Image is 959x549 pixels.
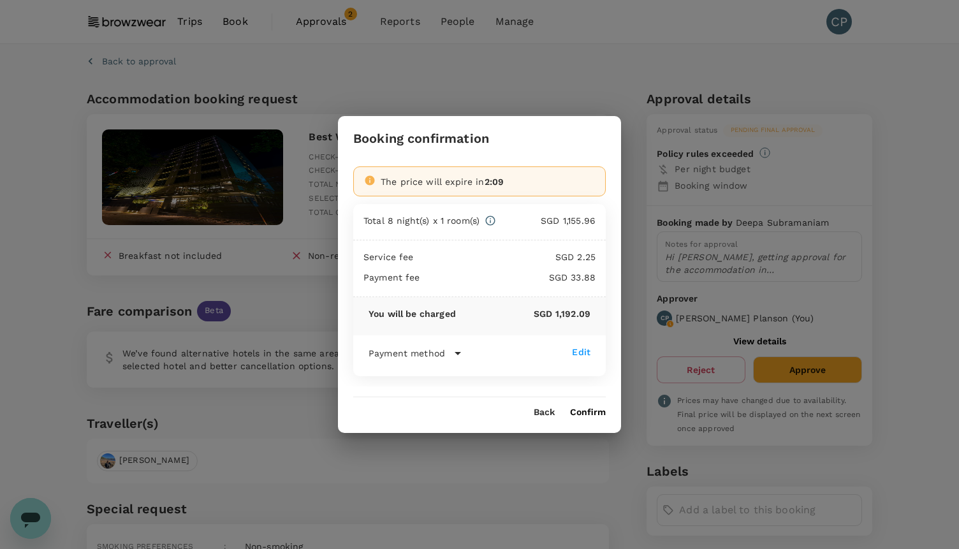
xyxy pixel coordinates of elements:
[496,214,596,227] p: SGD 1,155.96
[353,131,489,146] h3: Booking confirmation
[363,251,414,263] p: Service fee
[381,175,595,188] div: The price will expire in
[570,407,606,418] button: Confirm
[420,271,596,284] p: SGD 33.88
[456,307,590,320] p: SGD 1,192.09
[485,177,504,187] span: 2:09
[534,407,555,418] button: Back
[369,307,456,320] p: You will be charged
[363,271,420,284] p: Payment fee
[369,347,445,360] p: Payment method
[414,251,596,263] p: SGD 2.25
[572,346,590,358] div: Edit
[363,214,480,227] p: Total 8 night(s) x 1 room(s)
